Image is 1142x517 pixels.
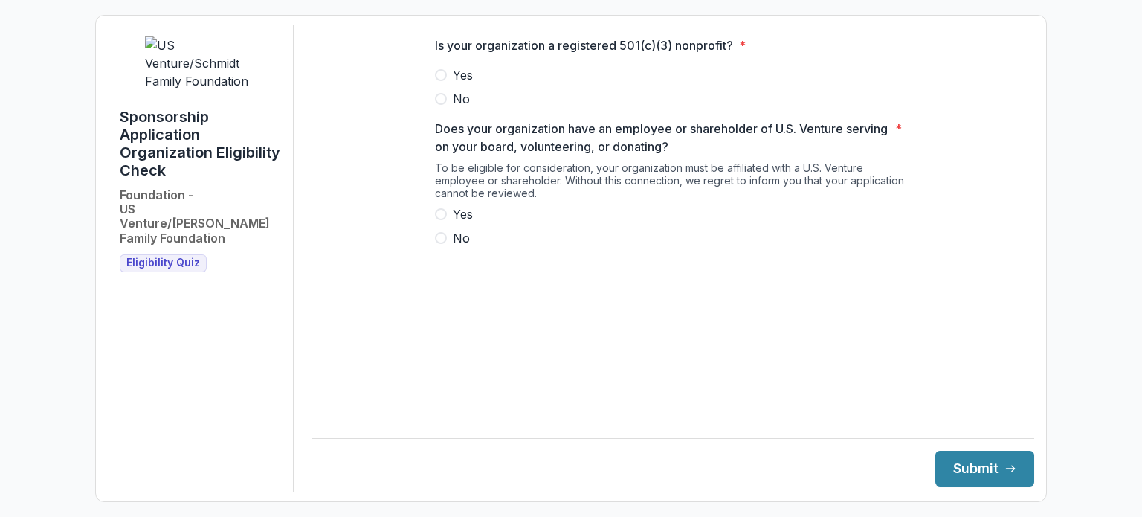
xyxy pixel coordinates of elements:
div: To be eligible for consideration, your organization must be affiliated with a U.S. Venture employ... [435,161,911,205]
span: Eligibility Quiz [126,257,200,269]
h1: Sponsorship Application Organization Eligibility Check [120,108,281,179]
button: Submit [935,451,1034,487]
h2: Foundation - US Venture/[PERSON_NAME] Family Foundation [120,188,281,245]
span: Yes [453,205,473,223]
span: No [453,229,470,247]
img: US Venture/Schmidt Family Foundation [145,36,257,90]
span: No [453,90,470,108]
span: Yes [453,66,473,84]
p: Does your organization have an employee or shareholder of U.S. Venture serving on your board, vol... [435,120,889,155]
p: Is your organization a registered 501(c)(3) nonprofit? [435,36,733,54]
